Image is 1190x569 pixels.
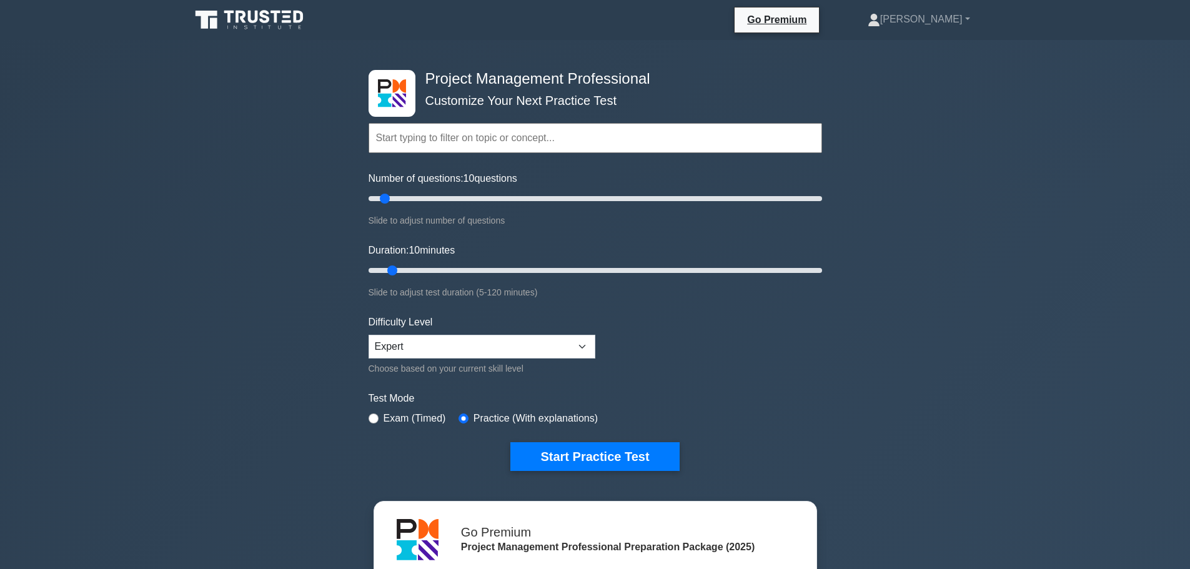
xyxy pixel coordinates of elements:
[369,361,595,376] div: Choose based on your current skill level
[464,173,475,184] span: 10
[369,123,822,153] input: Start typing to filter on topic or concept...
[369,285,822,300] div: Slide to adjust test duration (5-120 minutes)
[838,7,1000,32] a: [PERSON_NAME]
[369,243,455,258] label: Duration: minutes
[420,70,761,88] h4: Project Management Professional
[474,411,598,426] label: Practice (With explanations)
[369,315,433,330] label: Difficulty Level
[740,12,814,27] a: Go Premium
[369,213,822,228] div: Slide to adjust number of questions
[409,245,420,255] span: 10
[384,411,446,426] label: Exam (Timed)
[369,171,517,186] label: Number of questions: questions
[510,442,679,471] button: Start Practice Test
[369,391,822,406] label: Test Mode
